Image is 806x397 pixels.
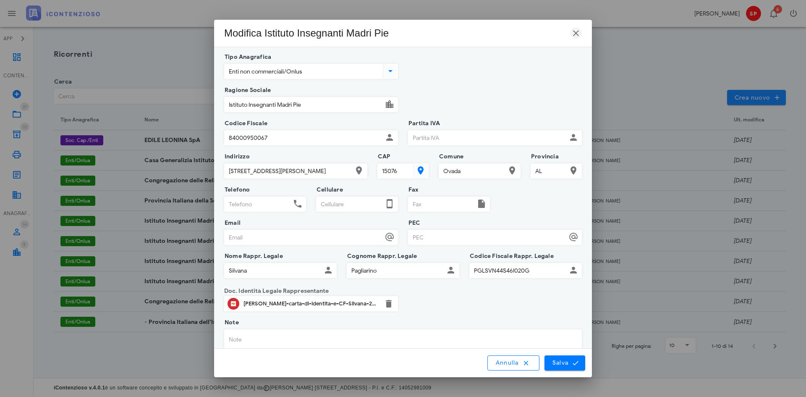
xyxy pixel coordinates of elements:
[222,219,241,227] label: Email
[243,297,379,310] div: Clicca per aprire un'anteprima del file o scaricarlo
[225,64,381,79] input: Tipo Anagrafica
[225,230,383,245] input: Email
[437,152,463,161] label: Comune
[347,263,444,278] input: Cognome Rappr. Legale
[439,164,505,178] input: Comune
[408,197,475,211] input: Fax
[531,164,567,178] input: Provincia
[552,359,578,367] span: Salva
[225,131,383,145] input: Codice Fiscale
[495,359,531,367] span: Annulla
[467,252,554,260] label: Codice Fiscale Rappr. Legale
[222,318,239,327] label: Note
[375,152,391,161] label: CAP
[222,252,283,260] label: Nome Rappr. Legale
[487,355,539,371] button: Annulla
[222,186,250,194] label: Telefono
[345,252,417,260] label: Cognome Rappr. Legale
[222,53,271,61] label: Tipo Anagrafica
[408,230,567,245] input: PEC
[243,300,379,307] div: [PERSON_NAME]-carta-di-identita-e-CF-Silvana-22-06-2023.pdf
[228,298,239,310] button: Clicca per aprire un'anteprima del file o scaricarlo
[222,86,271,95] label: Ragione Sociale
[222,152,250,161] label: Indirizzo
[222,119,267,128] label: Codice Fiscale
[406,219,421,227] label: PEC
[378,164,412,178] input: CAP
[225,97,383,112] input: Ragione Sociale
[225,164,352,178] input: Indirizzo
[406,119,440,128] label: Partita IVA
[529,152,559,161] label: Provincia
[317,197,383,211] input: Cellulare
[224,287,329,296] label: Doc. Identità Legale Rappresentante
[384,299,394,309] button: Elimina
[470,263,567,278] input: Codice Fiscale Rappr. Legale
[224,26,389,40] div: Modifica Istituto Insegnanti Madri Pie
[225,197,291,211] input: Telefono
[225,263,322,278] input: Nome Rappr. Legale
[544,355,586,371] button: Salva
[408,131,567,145] input: Partita IVA
[406,186,419,194] label: Fax
[314,186,343,194] label: Cellulare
